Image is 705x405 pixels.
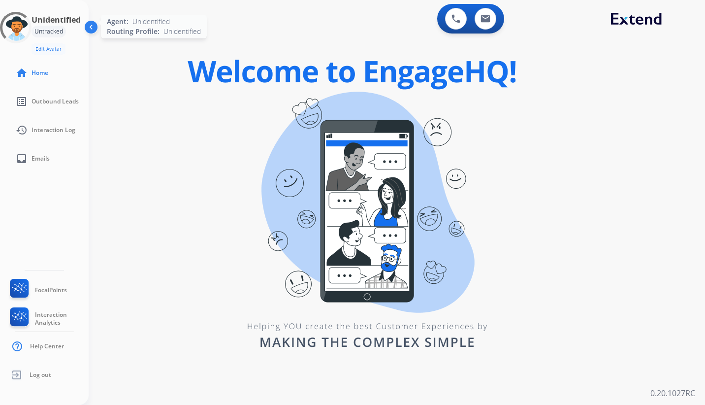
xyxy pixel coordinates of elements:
a: Interaction Analytics [8,307,89,330]
mat-icon: inbox [16,153,28,165]
button: Edit Avatar [32,43,65,55]
span: Interaction Analytics [35,311,89,327]
span: Interaction Log [32,126,75,134]
span: Outbound Leads [32,98,79,105]
span: Routing Profile: [107,27,160,36]
span: FocalPoints [35,286,67,294]
mat-icon: list_alt [16,96,28,107]
p: 0.20.1027RC [650,387,695,399]
div: Untracked [32,26,66,37]
span: Home [32,69,48,77]
mat-icon: home [16,67,28,79]
span: Log out [30,371,51,379]
h3: Unidentified [32,14,81,26]
a: FocalPoints [8,279,67,302]
span: Unidentified [163,27,201,36]
span: Unidentified [132,17,170,27]
span: Agent: [107,17,128,27]
span: Help Center [30,342,64,350]
mat-icon: history [16,124,28,136]
span: Emails [32,155,50,163]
